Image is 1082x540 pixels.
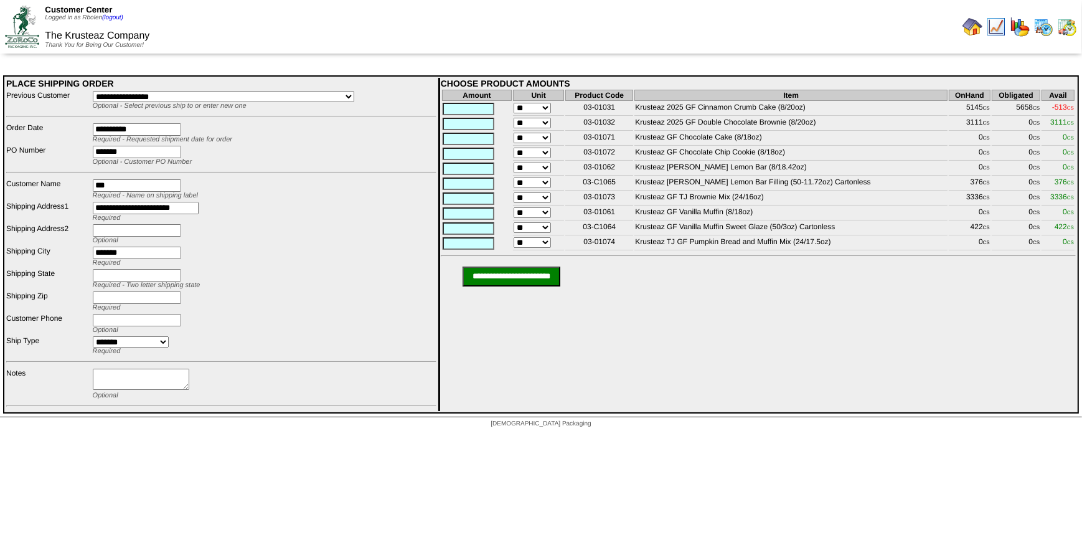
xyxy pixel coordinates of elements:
[634,222,948,235] td: Krusteaz GF Vanilla Muffin Sweet Glaze (50/3oz) Cartonless
[6,90,91,110] td: Previous Customer
[992,237,1040,250] td: 0
[1063,207,1074,216] span: 0
[986,17,1006,37] img: line_graph.gif
[1033,135,1040,141] span: CS
[1067,195,1074,201] span: CS
[6,368,91,400] td: Notes
[992,102,1040,116] td: 5658
[1055,178,1074,186] span: 376
[992,222,1040,235] td: 0
[983,180,990,186] span: CS
[634,132,948,146] td: Krusteaz GF Chocolate Cake (8/18oz)
[1033,240,1040,245] span: CS
[1052,103,1074,111] span: -513
[1067,180,1074,186] span: CS
[634,117,948,131] td: Krusteaz 2025 GF Double Chocolate Brownie (8/20oz)
[565,222,633,235] td: 03-C1064
[6,336,91,356] td: Ship Type
[6,313,91,334] td: Customer Phone
[949,177,990,191] td: 376
[992,117,1040,131] td: 0
[491,420,591,427] span: [DEMOGRAPHIC_DATA] Packaging
[442,90,512,101] th: Amount
[1067,120,1074,126] span: CS
[1063,133,1074,141] span: 0
[634,177,948,191] td: Krusteaz [PERSON_NAME] Lemon Bar Filling (50-11.72oz) Cartonless
[1033,210,1040,216] span: CS
[441,78,1076,88] div: CHOOSE PRODUCT AMOUNTS
[983,210,990,216] span: CS
[949,192,990,206] td: 3336
[1033,165,1040,171] span: CS
[1033,180,1040,186] span: CS
[949,117,990,131] td: 3111
[565,132,633,146] td: 03-01071
[6,145,91,166] td: PO Number
[93,214,121,222] span: Required
[983,240,990,245] span: CS
[565,102,633,116] td: 03-01031
[1063,237,1074,246] span: 0
[513,90,564,101] th: Unit
[1067,240,1074,245] span: CS
[93,392,118,399] span: Optional
[949,132,990,146] td: 0
[565,177,633,191] td: 03-C1065
[6,201,91,222] td: Shipping Address1
[949,102,990,116] td: 5145
[1055,222,1074,231] span: 422
[992,162,1040,176] td: 0
[992,177,1040,191] td: 0
[93,304,121,311] span: Required
[634,162,948,176] td: Krusteaz [PERSON_NAME] Lemon Bar (8/18.42oz)
[1033,225,1040,230] span: CS
[6,291,91,312] td: Shipping Zip
[93,348,121,355] span: Required
[1033,195,1040,201] span: CS
[983,165,990,171] span: CS
[962,17,982,37] img: home.gif
[1067,135,1074,141] span: CS
[949,237,990,250] td: 0
[1063,148,1074,156] span: 0
[45,5,112,14] span: Customer Center
[6,123,91,144] td: Order Date
[634,90,948,101] th: Item
[1057,17,1077,37] img: calendarinout.gif
[6,78,436,88] div: PLACE SHIPPING ORDER
[565,192,633,206] td: 03-01073
[1010,17,1030,37] img: graph.gif
[634,102,948,116] td: Krusteaz 2025 GF Cinnamon Crumb Cake (8/20oz)
[93,136,232,143] span: Required - Requested shipment date for order
[565,147,633,161] td: 03-01072
[6,268,91,290] td: Shipping State
[565,90,633,101] th: Product Code
[93,158,192,166] span: Optional - Customer PO Number
[992,192,1040,206] td: 0
[1067,105,1074,111] span: CS
[1067,150,1074,156] span: CS
[93,326,118,334] span: Optional
[949,222,990,235] td: 422
[1067,225,1074,230] span: CS
[1050,118,1074,126] span: 3111
[983,150,990,156] span: CS
[992,147,1040,161] td: 0
[1067,210,1074,216] span: CS
[1067,165,1074,171] span: CS
[1033,105,1040,111] span: CS
[6,179,91,200] td: Customer Name
[45,14,123,21] span: Logged in as Rbolen
[634,237,948,250] td: Krusteaz TJ GF Pumpkin Bread and Muffin Mix (24/17.5oz)
[949,147,990,161] td: 0
[5,6,39,47] img: ZoRoCo_Logo(Green%26Foil)%20jpg.webp
[983,195,990,201] span: CS
[102,14,123,21] a: (logout)
[1033,150,1040,156] span: CS
[565,207,633,220] td: 03-01061
[565,162,633,176] td: 03-01062
[565,237,633,250] td: 03-01074
[992,207,1040,220] td: 0
[45,42,144,49] span: Thank You for Being Our Customer!
[6,246,91,267] td: Shipping City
